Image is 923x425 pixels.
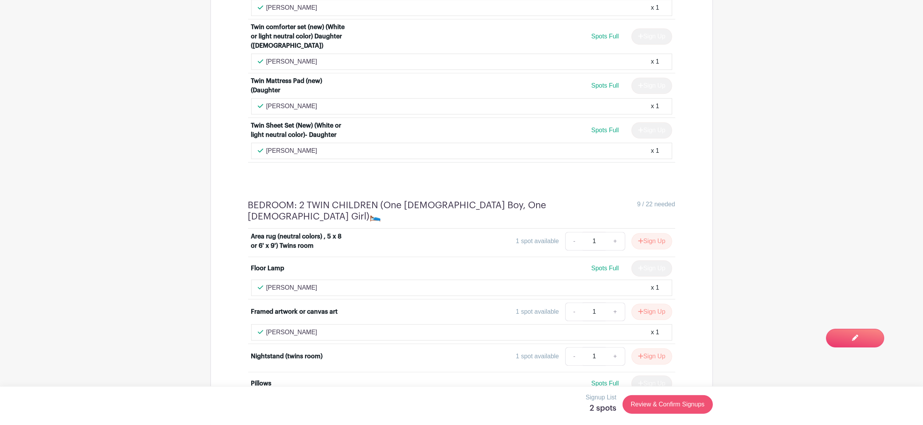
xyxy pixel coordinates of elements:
[651,328,659,337] div: x 1
[266,146,317,155] p: [PERSON_NAME]
[251,121,347,140] div: Twin Sheet Set (New) (White or light neutral color)- Daughter
[651,102,659,111] div: x 1
[591,127,619,133] span: Spots Full
[251,264,285,273] div: Floor Lamp
[606,347,625,366] a: +
[591,82,619,89] span: Spots Full
[266,283,317,292] p: [PERSON_NAME]
[651,3,659,12] div: x 1
[266,102,317,111] p: [PERSON_NAME]
[591,265,619,271] span: Spots Full
[266,3,317,12] p: [PERSON_NAME]
[631,304,672,320] button: Sign Up
[586,393,616,402] p: Signup List
[251,379,272,388] div: Pillows
[591,380,619,387] span: Spots Full
[516,352,559,361] div: 1 spot available
[637,200,675,209] span: 9 / 22 needed
[631,233,672,249] button: Sign Up
[266,328,317,337] p: [PERSON_NAME]
[631,348,672,365] button: Sign Up
[606,302,625,321] a: +
[565,347,583,366] a: -
[565,232,583,251] a: -
[651,146,659,155] div: x 1
[651,57,659,66] div: x 1
[651,283,659,292] div: x 1
[251,307,338,316] div: Framed artwork or canvas art
[251,352,323,361] div: Nightstand (twins room)
[251,22,347,50] div: Twin comforter set (new) (White or light neutral color) Daughter ([DEMOGRAPHIC_DATA])
[516,237,559,246] div: 1 spot available
[516,307,559,316] div: 1 spot available
[586,404,616,413] h5: 2 spots
[251,76,347,95] div: Twin Mattress Pad (new) (Daughter
[251,232,347,251] div: Area rug (neutral colors) , 5 x 8 or 6' x 9') Twins room
[591,33,619,40] span: Spots Full
[623,395,713,414] a: Review & Confirm Signups
[266,57,317,66] p: [PERSON_NAME]
[248,200,637,222] h4: BEDROOM: 2 TWIN CHILDREN (One [DEMOGRAPHIC_DATA] Boy, One [DEMOGRAPHIC_DATA] Girl)🛌
[565,302,583,321] a: -
[606,232,625,251] a: +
